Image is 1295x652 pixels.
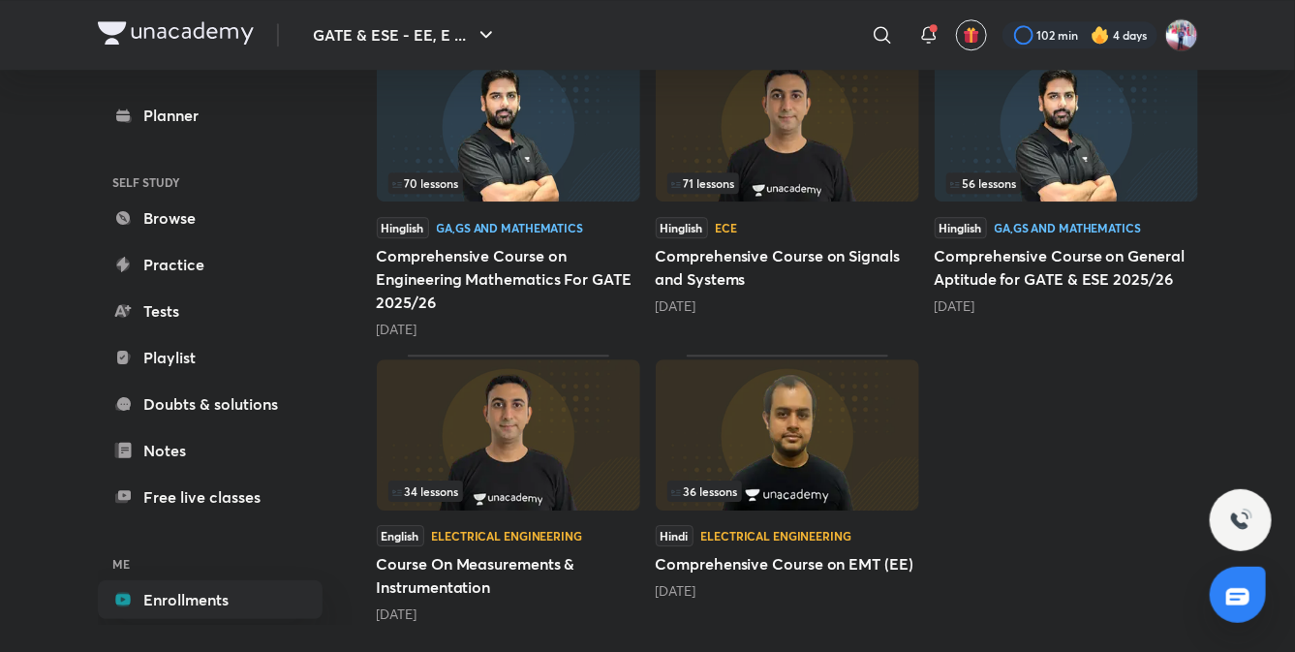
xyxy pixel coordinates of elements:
[98,245,323,284] a: Practice
[946,172,1187,194] div: left
[935,217,987,238] span: Hinglish
[98,292,323,330] a: Tests
[377,50,640,202] img: Thumbnail
[377,525,424,546] span: English
[671,177,735,189] span: 71 lessons
[656,46,919,338] div: Comprehensive Course on Signals and Systems
[656,296,919,316] div: 1 year ago
[98,385,323,423] a: Doubts & solutions
[377,46,640,338] div: Comprehensive Course on Engineering Mathematics For GATE 2025/26
[667,481,908,502] div: infocontainer
[935,50,1198,202] img: Thumbnail
[946,172,1187,194] div: infosection
[377,605,640,624] div: 1 year ago
[667,481,908,502] div: infosection
[656,581,919,601] div: 3 years ago
[950,177,1017,189] span: 56 lessons
[377,355,640,624] div: Course On Measurements & Instrumentation
[667,481,908,502] div: left
[392,177,459,189] span: 70 lessons
[388,172,629,194] div: infocontainer
[656,525,694,546] span: Hindi
[716,222,738,233] div: ECE
[377,552,640,599] h5: Course On Measurements & Instrumentation
[98,547,323,580] h6: ME
[963,26,980,44] img: avatar
[388,172,629,194] div: left
[1229,509,1252,532] img: ttu
[671,485,738,497] span: 36 lessons
[98,478,323,516] a: Free live classes
[935,296,1198,316] div: 1 year ago
[392,485,459,497] span: 34 lessons
[935,46,1198,338] div: Comprehensive Course on General Aptitude for GATE & ESE 2025/26
[98,21,254,45] img: Company Logo
[388,481,629,502] div: left
[388,481,629,502] div: infosection
[656,552,919,575] h5: Comprehensive Course on EMT (EE)
[388,481,629,502] div: infocontainer
[98,166,323,199] h6: SELF STUDY
[98,21,254,49] a: Company Logo
[656,359,919,511] img: Thumbnail
[667,172,908,194] div: infosection
[98,431,323,470] a: Notes
[701,530,851,542] div: Electrical Engineering
[935,244,1198,291] h5: Comprehensive Course on General Aptitude for GATE & ESE 2025/26
[98,199,323,237] a: Browse
[656,50,919,202] img: Thumbnail
[302,16,509,54] button: GATE & ESE - EE, E ...
[656,355,919,624] div: Comprehensive Course on EMT (EE)
[388,172,629,194] div: infosection
[956,19,987,50] button: avatar
[656,244,919,291] h5: Comprehensive Course on Signals and Systems
[377,320,640,339] div: 11 months ago
[98,338,323,377] a: Playlist
[98,96,323,135] a: Planner
[995,222,1141,233] div: GA,GS and Mathematics
[656,217,708,238] span: Hinglish
[377,359,640,511] img: Thumbnail
[98,580,323,619] a: Enrollments
[377,244,640,314] h5: Comprehensive Course on Engineering Mathematics For GATE 2025/26
[432,530,582,542] div: Electrical Engineering
[946,172,1187,194] div: infocontainer
[377,217,429,238] span: Hinglish
[1165,18,1198,51] img: Pradeep Kumar
[437,222,583,233] div: GA,GS and Mathematics
[667,172,908,194] div: infocontainer
[667,172,908,194] div: left
[1091,25,1110,45] img: streak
